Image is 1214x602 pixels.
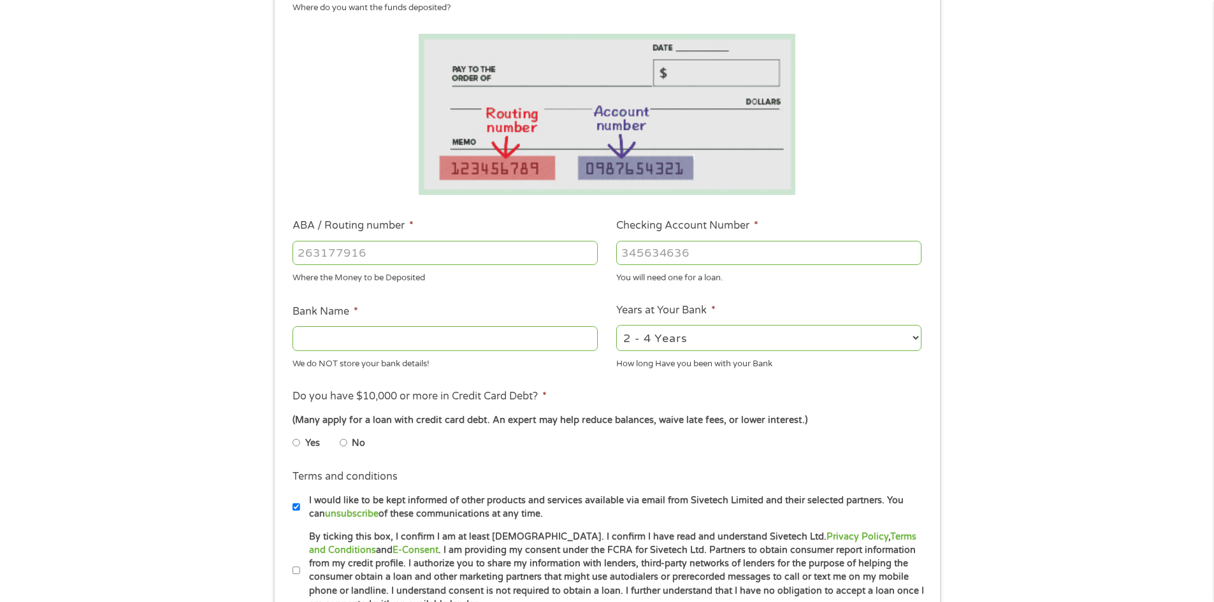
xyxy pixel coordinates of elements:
[309,531,916,555] a: Terms and Conditions
[293,413,921,427] div: (Many apply for a loan with credit card debt. An expert may help reduce balances, waive late fees...
[305,436,320,450] label: Yes
[293,390,547,403] label: Do you have $10,000 or more in Credit Card Debt?
[616,268,921,285] div: You will need one for a loan.
[293,219,414,233] label: ABA / Routing number
[393,545,438,555] a: E-Consent
[827,531,888,542] a: Privacy Policy
[419,34,796,195] img: Routing number location
[616,304,716,317] label: Years at Your Bank
[616,241,921,265] input: 345634636
[616,219,758,233] label: Checking Account Number
[293,268,598,285] div: Where the Money to be Deposited
[293,305,358,319] label: Bank Name
[293,2,912,15] div: Where do you want the funds deposited?
[352,436,365,450] label: No
[293,241,598,265] input: 263177916
[616,353,921,370] div: How long Have you been with your Bank
[293,470,398,484] label: Terms and conditions
[300,494,925,521] label: I would like to be kept informed of other products and services available via email from Sivetech...
[325,508,379,519] a: unsubscribe
[293,353,598,370] div: We do NOT store your bank details!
